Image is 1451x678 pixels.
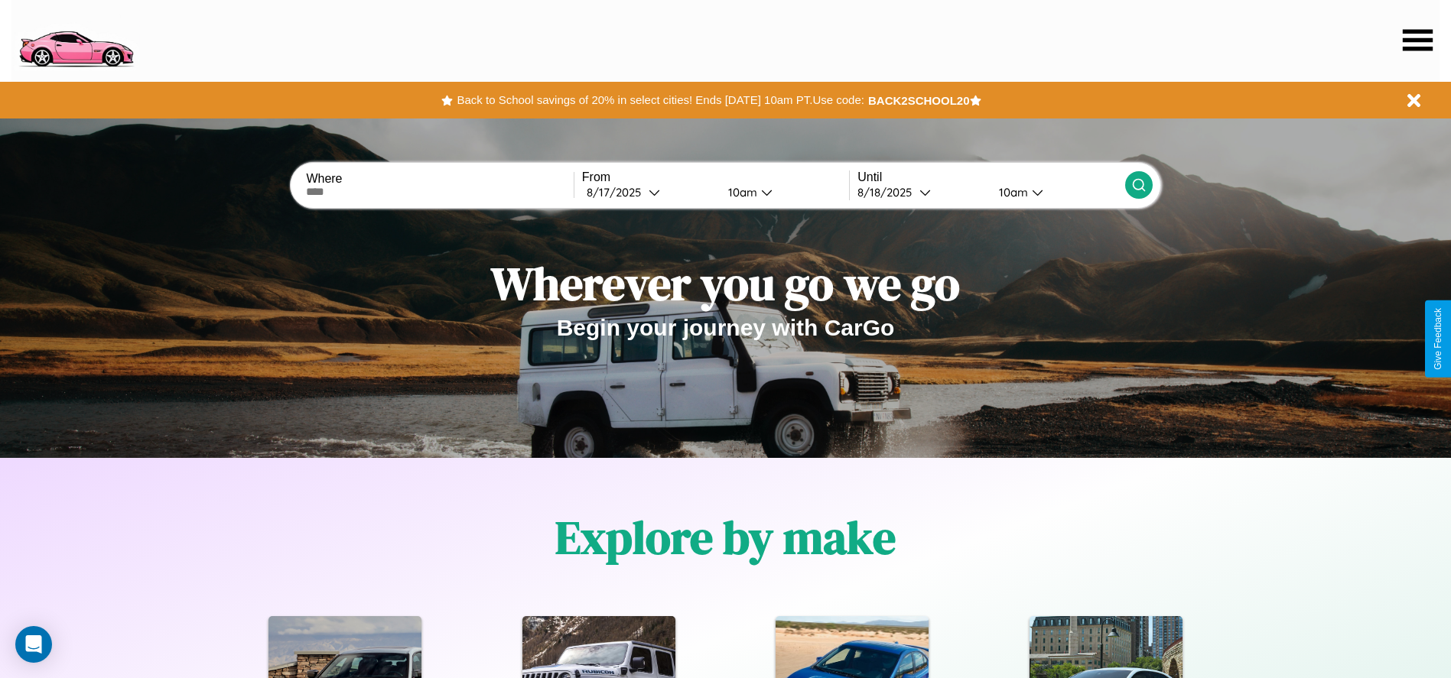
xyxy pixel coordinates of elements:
[868,94,970,107] b: BACK2SCHOOL20
[857,170,1124,184] label: Until
[857,185,919,200] div: 8 / 18 / 2025
[1433,308,1443,370] div: Give Feedback
[721,185,761,200] div: 10am
[15,626,52,663] div: Open Intercom Messenger
[716,184,850,200] button: 10am
[306,172,573,186] label: Where
[991,185,1032,200] div: 10am
[582,184,716,200] button: 8/17/2025
[987,184,1125,200] button: 10am
[555,506,896,569] h1: Explore by make
[587,185,649,200] div: 8 / 17 / 2025
[582,170,849,184] label: From
[11,8,140,71] img: logo
[453,89,867,111] button: Back to School savings of 20% in select cities! Ends [DATE] 10am PT.Use code:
